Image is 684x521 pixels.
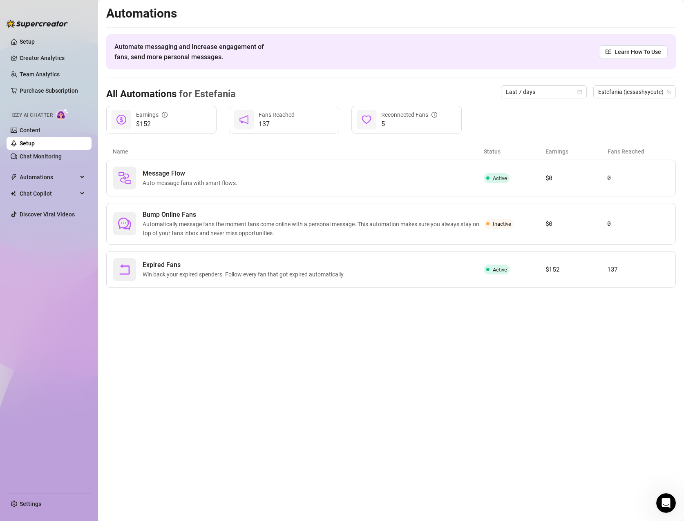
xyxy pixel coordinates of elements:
a: Team Analytics [20,71,60,78]
span: 137 [259,119,295,129]
img: svg%3e [118,171,131,185]
span: Automations [20,171,78,184]
span: Automatically message fans the moment fans come online with a personal message. This automation m... [143,220,484,238]
div: Reconnected Fans [381,110,437,119]
img: AI Chatter [56,108,69,120]
article: $0 [545,173,607,183]
article: 0 [607,173,669,183]
span: 5 [381,119,437,129]
span: for Estefania [177,88,236,100]
span: dollar [116,115,126,125]
span: team [666,89,671,94]
span: Win back your expired spenders. Follow every fan that got expired automatically. [143,270,348,279]
article: Earnings [545,147,607,156]
span: $152 [136,119,168,129]
a: Learn How To Use [599,45,668,58]
span: Estefania (jessashyycute) [598,86,671,98]
h2: Automations [106,6,676,21]
span: info-circle [431,112,437,118]
img: Chat Copilot [11,191,16,196]
span: comment [118,217,131,230]
h3: All Automations [106,88,236,101]
article: 137 [607,265,669,274]
article: Name [113,147,484,156]
a: Settings [20,501,41,507]
span: Bump Online Fans [143,210,484,220]
span: Chat Copilot [20,187,78,200]
article: $0 [545,219,607,229]
span: rollback [118,263,131,276]
span: info-circle [162,112,168,118]
span: Active [493,267,507,273]
img: logo-BBDzfeDw.svg [7,20,68,28]
article: $152 [545,265,607,274]
span: Learn How To Use [615,47,661,56]
article: Fans Reached [608,147,669,156]
span: Fans Reached [259,111,295,118]
span: heart [362,115,371,125]
iframe: Intercom live chat [656,493,676,513]
span: Automate messaging and Increase engagement of fans, send more personal messages. [114,42,272,62]
span: Inactive [493,221,511,227]
a: Chat Monitoring [20,153,62,160]
span: Auto-message fans with smart flows. [143,178,241,187]
span: Expired Fans [143,260,348,270]
span: thunderbolt [11,174,17,180]
span: read [606,49,611,55]
a: Content [20,127,40,134]
article: Status [484,147,545,156]
span: Message Flow [143,169,241,178]
span: Izzy AI Chatter [11,111,53,119]
span: Last 7 days [506,86,582,98]
div: Earnings [136,110,168,119]
article: 0 [607,219,669,229]
a: Discover Viral Videos [20,211,75,218]
a: Purchase Subscription [20,87,78,94]
span: calendar [577,89,582,94]
a: Setup [20,38,35,45]
a: Setup [20,140,35,147]
span: notification [239,115,249,125]
span: Active [493,175,507,181]
a: Creator Analytics [20,51,85,65]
